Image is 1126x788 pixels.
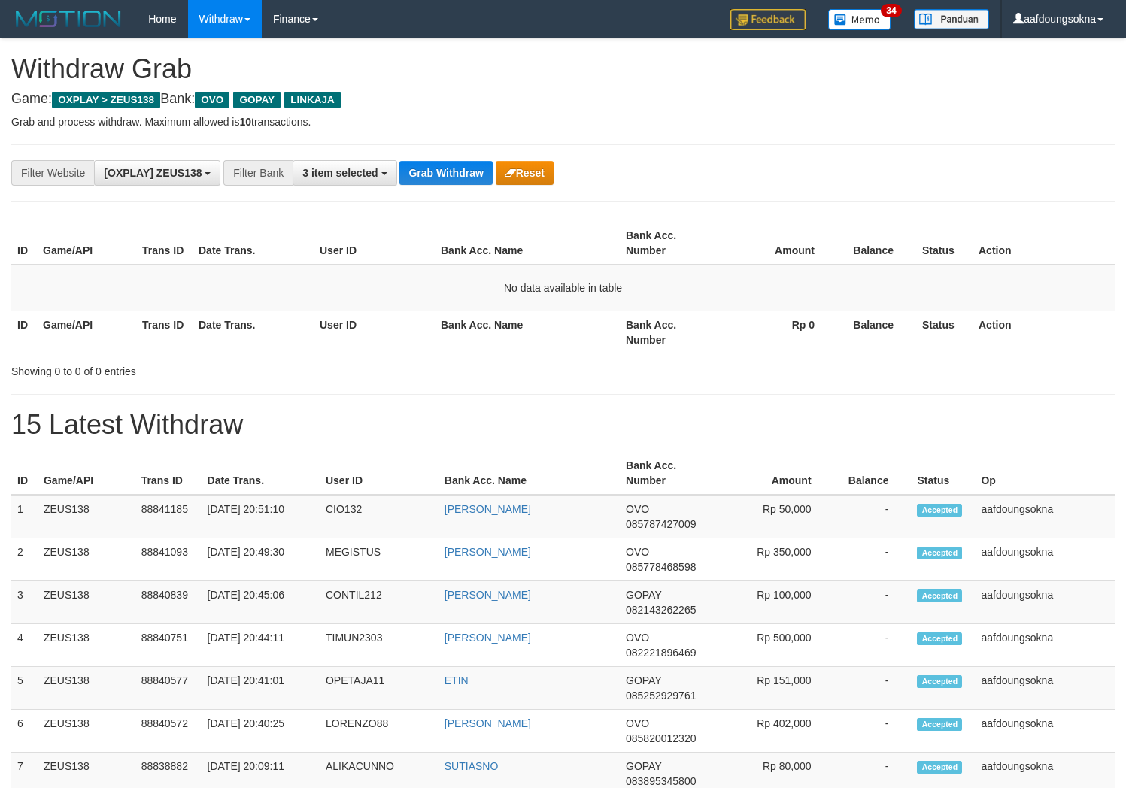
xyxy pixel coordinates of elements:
td: - [834,581,912,624]
img: panduan.png [914,9,989,29]
td: 3 [11,581,38,624]
button: Reset [496,161,554,185]
td: Rp 50,000 [718,495,834,538]
td: ZEUS138 [38,495,135,538]
a: [PERSON_NAME] [445,503,531,515]
td: [DATE] 20:40:25 [202,710,320,753]
span: Accepted [917,589,962,602]
p: Grab and process withdraw. Maximum allowed is transactions. [11,114,1115,129]
th: Status [911,452,975,495]
td: aafdoungsokna [975,667,1115,710]
th: Status [916,222,973,265]
td: [DATE] 20:44:11 [202,624,320,667]
span: Copy 085787427009 to clipboard [626,518,696,530]
th: Balance [837,222,916,265]
th: User ID [320,452,439,495]
span: Accepted [917,547,962,559]
th: Rp 0 [719,311,837,353]
span: OXPLAY > ZEUS138 [52,92,160,108]
td: [DATE] 20:45:06 [202,581,320,624]
td: CIO132 [320,495,439,538]
th: Op [975,452,1115,495]
td: aafdoungsokna [975,495,1115,538]
td: ZEUS138 [38,538,135,581]
th: Amount [719,222,837,265]
th: Trans ID [136,222,193,265]
a: ETIN [445,674,469,686]
span: Accepted [917,761,962,774]
td: 88841093 [135,538,202,581]
span: GOPAY [626,674,661,686]
th: Balance [837,311,916,353]
td: CONTIL212 [320,581,439,624]
span: GOPAY [626,760,661,772]
th: Game/API [37,311,136,353]
th: Balance [834,452,912,495]
th: Action [973,222,1115,265]
td: Rp 500,000 [718,624,834,667]
td: Rp 151,000 [718,667,834,710]
td: [DATE] 20:51:10 [202,495,320,538]
td: No data available in table [11,265,1115,311]
span: [OXPLAY] ZEUS138 [104,167,202,179]
td: 2 [11,538,38,581]
td: ZEUS138 [38,581,135,624]
a: [PERSON_NAME] [445,717,531,729]
button: 3 item selected [293,160,396,186]
span: Accepted [917,675,962,688]
td: Rp 100,000 [718,581,834,624]
td: 88840839 [135,581,202,624]
th: User ID [314,311,435,353]
strong: 10 [239,116,251,128]
th: ID [11,311,37,353]
th: Bank Acc. Number [620,452,718,495]
td: Rp 350,000 [718,538,834,581]
th: Action [973,311,1115,353]
span: LINKAJA [284,92,341,108]
span: OVO [626,546,649,558]
td: 5 [11,667,38,710]
button: Grab Withdraw [399,161,492,185]
a: [PERSON_NAME] [445,632,531,644]
td: aafdoungsokna [975,710,1115,753]
span: Copy 085778468598 to clipboard [626,561,696,573]
td: LORENZO88 [320,710,439,753]
td: 88840572 [135,710,202,753]
span: Accepted [917,718,962,731]
th: Bank Acc. Name [435,311,620,353]
span: Copy 083895345800 to clipboard [626,775,696,787]
th: ID [11,222,37,265]
th: Game/API [37,222,136,265]
th: Trans ID [135,452,202,495]
span: Copy 082221896469 to clipboard [626,647,696,659]
td: - [834,710,912,753]
span: GOPAY [626,589,661,601]
td: 88841185 [135,495,202,538]
td: aafdoungsokna [975,624,1115,667]
td: ZEUS138 [38,624,135,667]
td: - [834,624,912,667]
th: Game/API [38,452,135,495]
a: [PERSON_NAME] [445,589,531,601]
h1: 15 Latest Withdraw [11,410,1115,440]
td: [DATE] 20:41:01 [202,667,320,710]
th: Bank Acc. Name [439,452,620,495]
div: Showing 0 to 0 of 0 entries [11,358,458,379]
th: Bank Acc. Name [435,222,620,265]
span: 3 item selected [302,167,378,179]
span: Copy 085820012320 to clipboard [626,732,696,744]
span: 34 [881,4,901,17]
td: ZEUS138 [38,710,135,753]
a: [PERSON_NAME] [445,546,531,558]
td: - [834,495,912,538]
th: ID [11,452,38,495]
td: [DATE] 20:49:30 [202,538,320,581]
span: OVO [626,503,649,515]
span: OVO [626,717,649,729]
td: OPETAJA11 [320,667,439,710]
td: 6 [11,710,38,753]
td: 88840577 [135,667,202,710]
td: 4 [11,624,38,667]
span: Accepted [917,504,962,517]
th: Amount [718,452,834,495]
